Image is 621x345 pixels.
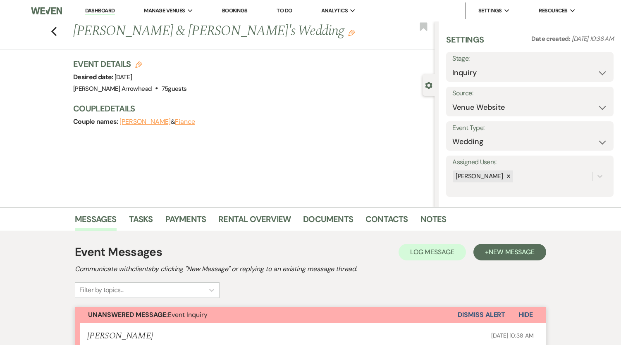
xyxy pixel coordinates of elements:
[489,248,535,256] span: New Message
[73,103,426,114] h3: Couple Details
[452,156,607,168] label: Assigned Users:
[73,85,152,93] span: [PERSON_NAME] Arrowhead
[73,73,115,81] span: Desired date:
[277,7,292,14] a: To Do
[478,7,502,15] span: Settings
[452,87,607,99] label: Source:
[218,213,291,231] a: Rental Overview
[85,7,115,15] a: Dashboard
[452,53,607,65] label: Stage:
[572,35,614,43] span: [DATE] 10:38 AM
[75,264,546,274] h2: Communicate with clients by clicking "New Message" or replying to an existing message thread.
[420,213,447,231] a: Notes
[473,244,546,260] button: +New Message
[491,332,534,339] span: [DATE] 10:38 AM
[165,213,206,231] a: Payments
[446,34,484,52] h3: Settings
[425,81,432,89] button: Close lead details
[518,310,533,319] span: Hide
[73,58,187,70] h3: Event Details
[452,122,607,134] label: Event Type:
[144,7,185,15] span: Manage Venues
[175,118,195,125] button: Fiance
[505,307,546,323] button: Hide
[31,2,62,19] img: Weven Logo
[115,73,132,81] span: [DATE]
[119,118,171,125] button: [PERSON_NAME]
[303,213,353,231] a: Documents
[119,118,195,126] span: &
[75,213,117,231] a: Messages
[88,310,208,319] span: Event Inquiry
[531,35,572,43] span: Date created:
[79,285,124,295] div: Filter by topics...
[410,248,454,256] span: Log Message
[88,310,168,319] strong: Unanswered Message:
[129,213,153,231] a: Tasks
[399,244,466,260] button: Log Message
[321,7,348,15] span: Analytics
[162,85,187,93] span: 75 guests
[539,7,567,15] span: Resources
[87,331,153,341] h5: [PERSON_NAME]
[458,307,505,323] button: Dismiss Alert
[222,7,248,14] a: Bookings
[73,21,359,41] h1: [PERSON_NAME] & [PERSON_NAME]'s Wedding
[75,307,458,323] button: Unanswered Message:Event Inquiry
[73,117,119,126] span: Couple names:
[365,213,408,231] a: Contacts
[348,29,355,36] button: Edit
[75,243,162,261] h1: Event Messages
[453,170,504,182] div: [PERSON_NAME]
